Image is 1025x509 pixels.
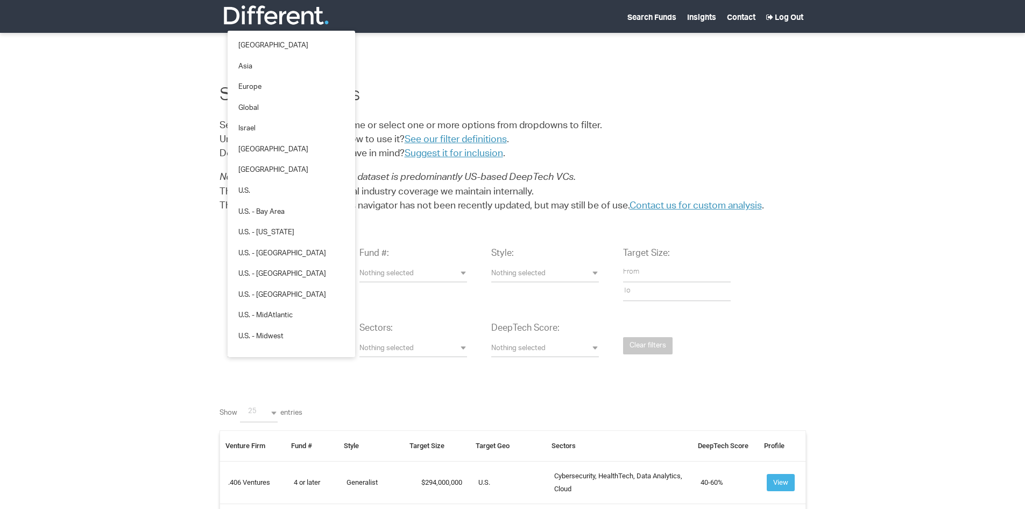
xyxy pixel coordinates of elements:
[222,4,330,26] img: Different Funds
[630,201,762,211] a: Contact us for custom analysis
[692,461,759,504] td: 40-60%
[220,461,286,504] td: .406 Ventures
[220,403,302,422] label: Show entries
[491,341,599,357] button: Nothing selected
[405,149,503,159] a: Suggest it for inclusion
[240,403,278,422] button: Showentries
[759,430,805,461] th: Profile
[359,323,393,336] label: Sectors:
[220,187,534,197] span: This is a small subset of our total industry coverage we maintain internally.
[767,478,795,486] a: View
[767,474,795,491] button: View
[359,269,467,280] span: Nothing selected
[338,430,405,461] th: Style: activate to sort column ascending
[220,121,602,145] span: Search for specific funds by name or select one or more options from dropdowns to filter. Unsure ...
[491,344,599,354] span: Nothing selected
[727,15,755,22] a: Contact
[687,15,716,22] a: Insights
[405,135,507,145] a: See our filter definitions
[491,323,560,336] label: DeepTech Score:
[491,269,599,280] span: Nothing selected
[220,173,576,183] span: Note that at this time, this tool’s dataset is predominantly US-based DeepTech VCs.
[546,461,692,504] td: Cybersecurity, HealthTech, Data Analytics, Cloud
[470,430,547,461] th: Target Geo: activate to sort column ascending
[248,407,286,417] span: 25
[338,461,405,504] td: Generalist
[470,461,547,504] td: U.S.
[359,344,467,354] span: Nothing selected
[546,430,692,461] th: Sectors: activate to sort column ascending
[359,341,467,357] button: Nothing selected
[623,337,673,355] button: Clear filters
[220,84,806,109] h2: Search VC Funds
[491,266,599,282] button: Nothing selected
[627,15,676,22] a: Search Funds
[286,430,338,461] th: Fund #: activate to sort column ascending
[766,15,803,22] a: Log Out
[359,248,389,261] label: Fund #:
[220,119,806,162] p: Don’t see a specific fund you have in mind? .
[220,430,286,461] th: Venture Firm: activate to sort column ascending
[359,266,467,282] button: Nothing selected
[623,282,731,301] input: To
[507,135,509,145] span: .
[692,430,759,461] th: DeepTech Score: activate to sort column ascending
[491,248,514,261] label: Style:
[286,461,338,504] td: 4 or later
[404,430,470,461] th: Target Size: activate to sort column ascending
[623,248,670,261] label: Target Size:
[220,201,764,211] span: The free dataset available in this navigator has not been recently updated, but may still be of u...
[404,461,470,504] td: 294,000,000
[623,263,731,282] input: From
